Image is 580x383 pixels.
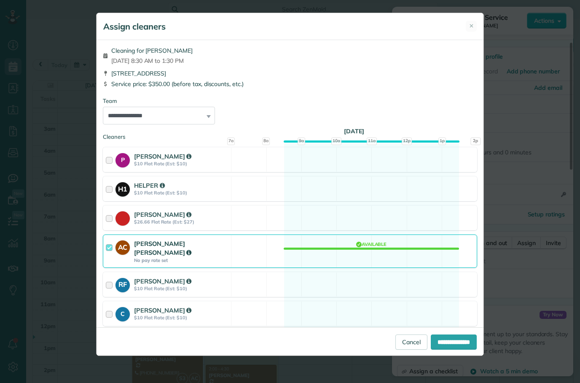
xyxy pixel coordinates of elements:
strong: $10 Flat Rate (Est: $10) [134,190,228,196]
span: ✕ [469,22,474,30]
strong: AC [115,240,130,252]
strong: HELPER [134,181,165,189]
strong: RF [115,278,130,290]
strong: [PERSON_NAME] [134,152,191,160]
strong: C [115,307,130,318]
strong: [PERSON_NAME] [134,277,191,285]
strong: $10 Flat Rate (Est: $10) [134,315,228,321]
strong: [PERSON_NAME] [134,306,191,314]
strong: No pay rate set [134,257,228,263]
strong: $10 Flat Rate (Est: $10) [134,161,228,167]
strong: H1 [115,182,130,194]
div: Service price: $350.00 (before tax, discounts, etc.) [103,80,477,88]
div: Cleaners [103,133,477,135]
span: [DATE] 8:30 AM to 1:30 PM [111,57,193,65]
h5: Assign cleaners [103,21,166,32]
a: Cancel [395,334,427,350]
strong: [PERSON_NAME] [134,210,191,218]
strong: $10 Flat Rate (Est: $10) [134,286,228,291]
div: [STREET_ADDRESS] [103,69,477,78]
strong: P [115,153,130,165]
span: Cleaning for [PERSON_NAME] [111,46,193,55]
strong: [PERSON_NAME] [PERSON_NAME] [134,240,191,256]
strong: $26.66 Flat Rate (Est: $27) [134,219,228,225]
div: Team [103,97,477,105]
